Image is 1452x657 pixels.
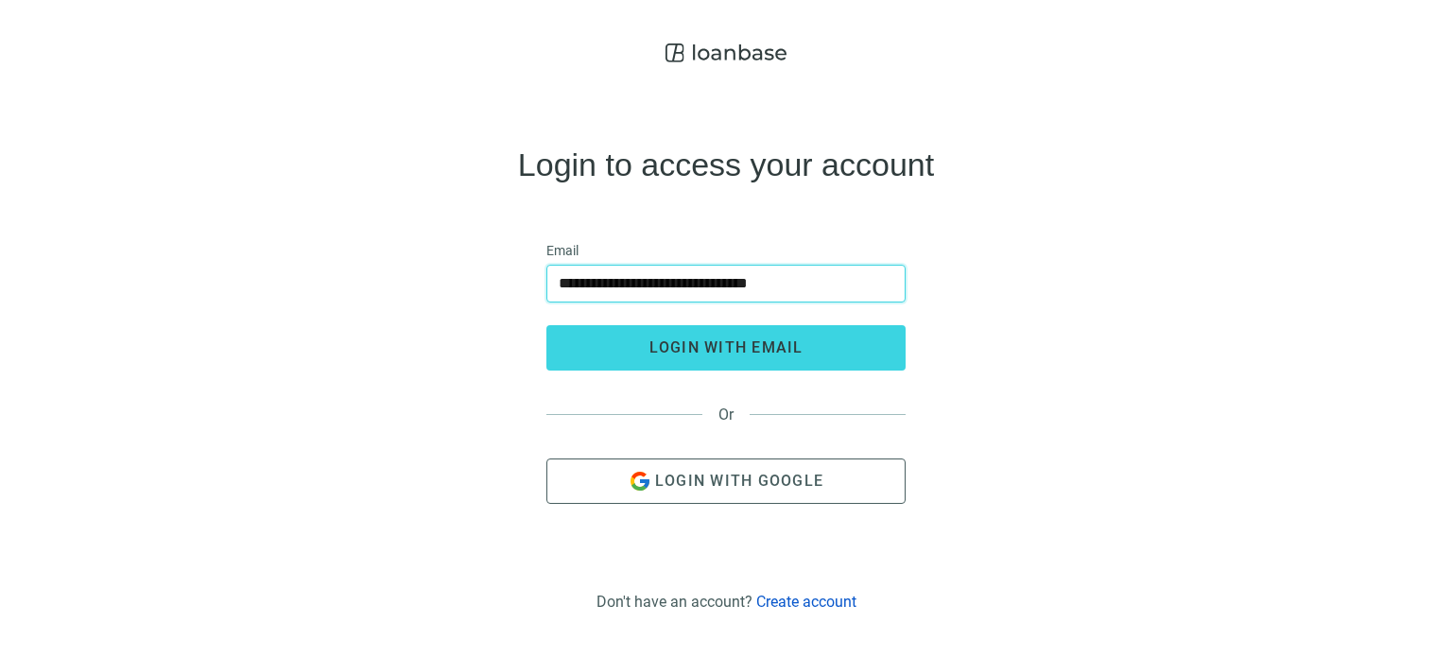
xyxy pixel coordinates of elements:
span: Email [546,240,579,261]
div: Don't have an account? [596,593,856,611]
span: Or [702,406,750,424]
button: login with email [546,325,906,371]
span: login with email [649,338,804,356]
a: Create account [756,593,856,611]
h4: Login to access your account [518,149,934,180]
button: Login with Google [546,458,906,504]
span: Login with Google [655,472,823,490]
